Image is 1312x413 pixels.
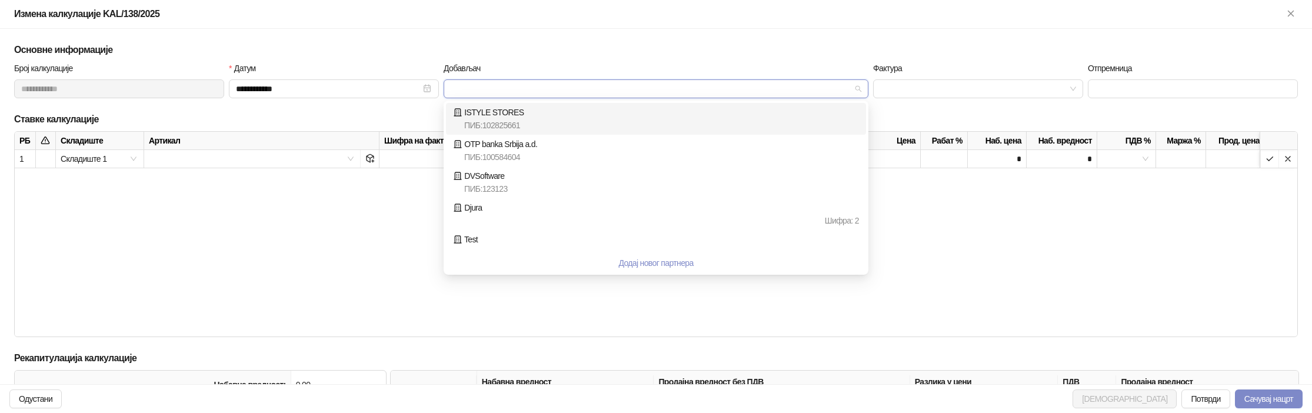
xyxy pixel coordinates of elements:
[921,132,968,150] div: Рабат %
[968,132,1027,150] div: Наб. цена
[453,201,859,227] div: Djura
[14,351,1298,365] h5: Рекапитулација калкулације
[1073,389,1177,408] button: [DEMOGRAPHIC_DATA]
[482,121,520,130] span: 102825661
[880,80,1065,98] input: Фактура
[236,82,420,95] input: Датум
[482,152,520,162] span: 100584604
[56,132,144,150] div: Складиште
[229,62,264,75] label: Датум
[9,389,62,408] button: Одустани
[1284,7,1298,21] button: Close
[379,132,474,150] div: Шифра на фактури
[464,121,482,130] span: ПИБ :
[1156,132,1206,150] div: Маржа %
[855,216,859,225] span: 2
[446,254,866,272] button: Додај новог партнера
[14,7,1284,21] div: Измена калкулације KAL/138/2025
[453,252,859,278] div: Pošta Srbije
[910,371,1058,394] th: Разлика у цени
[444,62,488,75] label: Добављач
[1097,132,1156,150] div: ПДВ %
[453,106,859,132] div: ISTYLE STORES
[654,371,910,394] th: Продајна вредност без ПДВ
[825,216,855,225] span: Шифра :
[464,184,482,194] span: ПИБ :
[464,152,482,162] span: ПИБ :
[453,233,859,246] div: Test
[1116,371,1298,394] th: Продајна вредност
[482,184,508,194] span: 123123
[61,150,139,168] span: Складиште 1
[291,371,339,399] td: 0,00
[477,371,654,394] th: Набавна вредност
[862,132,921,150] div: Цена
[15,371,291,399] td: Набавна вредност:
[14,79,224,98] input: Број калкулације
[1235,389,1303,408] button: Сачувај нацрт
[15,132,36,150] div: РБ
[14,43,1298,57] h5: Основне информације
[14,62,81,75] label: Број калкулације
[1088,79,1298,98] input: Отпремница
[19,152,31,165] div: 1
[453,138,859,164] div: OTP banka Srbija a.d.
[1027,132,1097,150] div: Наб. вредност
[1181,389,1230,408] button: Потврди
[873,62,910,75] label: Фактура
[451,80,851,98] input: Добављач
[1206,132,1265,150] div: Прод. цена
[14,112,1298,126] h5: Ставке калкулације
[1088,62,1140,75] label: Отпремница
[453,169,859,195] div: DVSoftware
[144,132,379,150] div: Артикал
[1058,371,1116,394] th: ПДВ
